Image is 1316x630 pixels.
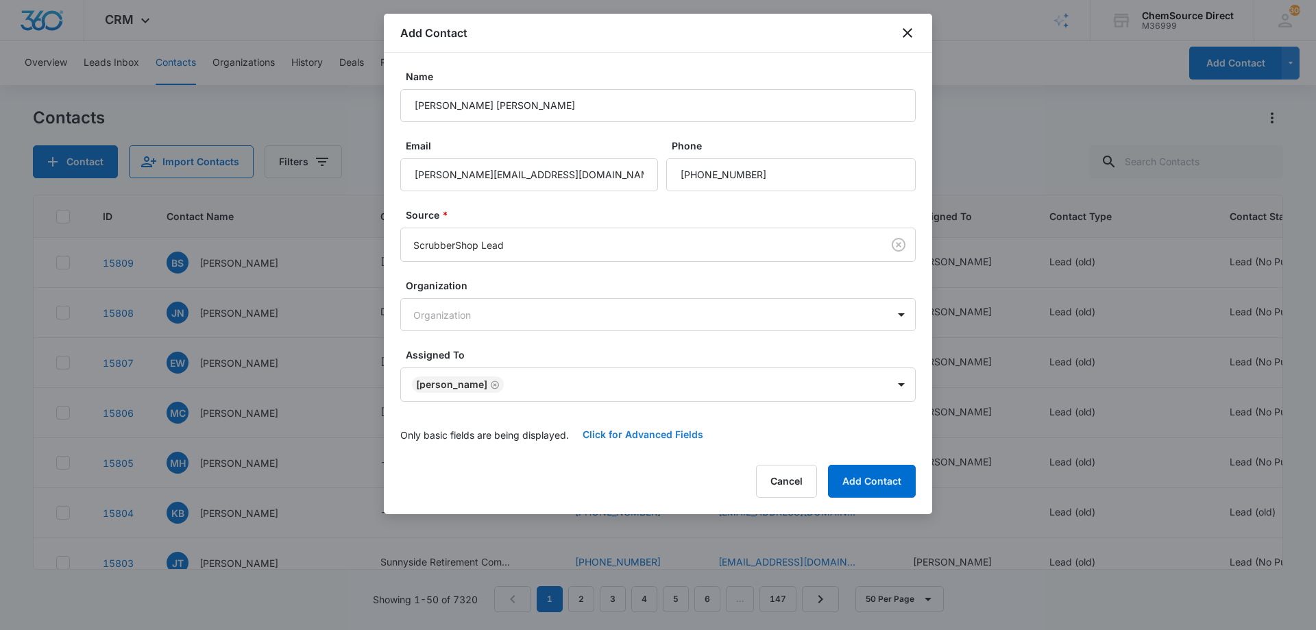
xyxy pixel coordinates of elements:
button: Click for Advanced Fields [569,418,717,451]
label: Email [406,138,663,153]
button: Clear [888,234,910,256]
input: Phone [666,158,916,191]
button: Cancel [756,465,817,498]
label: Organization [406,278,921,293]
input: Email [400,158,658,191]
input: Name [400,89,916,122]
label: Source [406,208,921,222]
label: Phone [672,138,921,153]
div: [PERSON_NAME] [416,380,487,389]
div: Remove Chris Lozzi [487,380,500,389]
p: Only basic fields are being displayed. [400,428,569,442]
button: close [899,25,916,41]
button: Add Contact [828,465,916,498]
h1: Add Contact [400,25,467,41]
label: Assigned To [406,348,921,362]
label: Name [406,69,921,84]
